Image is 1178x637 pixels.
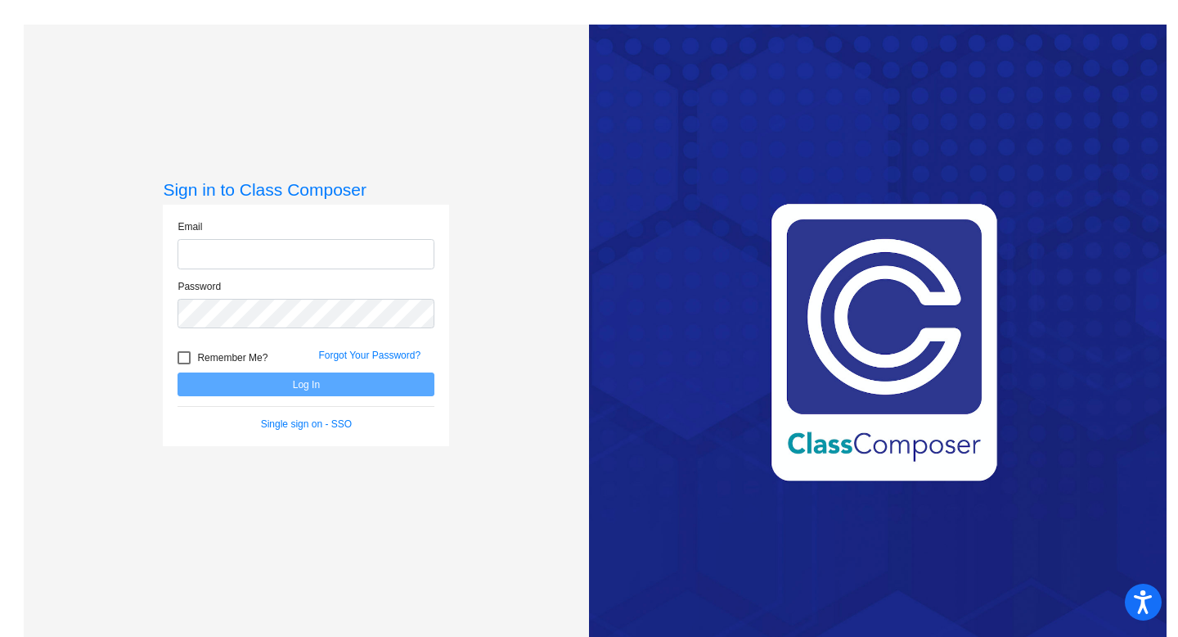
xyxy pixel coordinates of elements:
a: Single sign on - SSO [261,418,352,430]
button: Log In [178,373,434,396]
span: Remember Me? [197,348,268,368]
label: Email [178,219,202,234]
a: Forgot Your Password? [318,350,420,361]
label: Password [178,279,221,294]
h3: Sign in to Class Composer [163,179,449,200]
